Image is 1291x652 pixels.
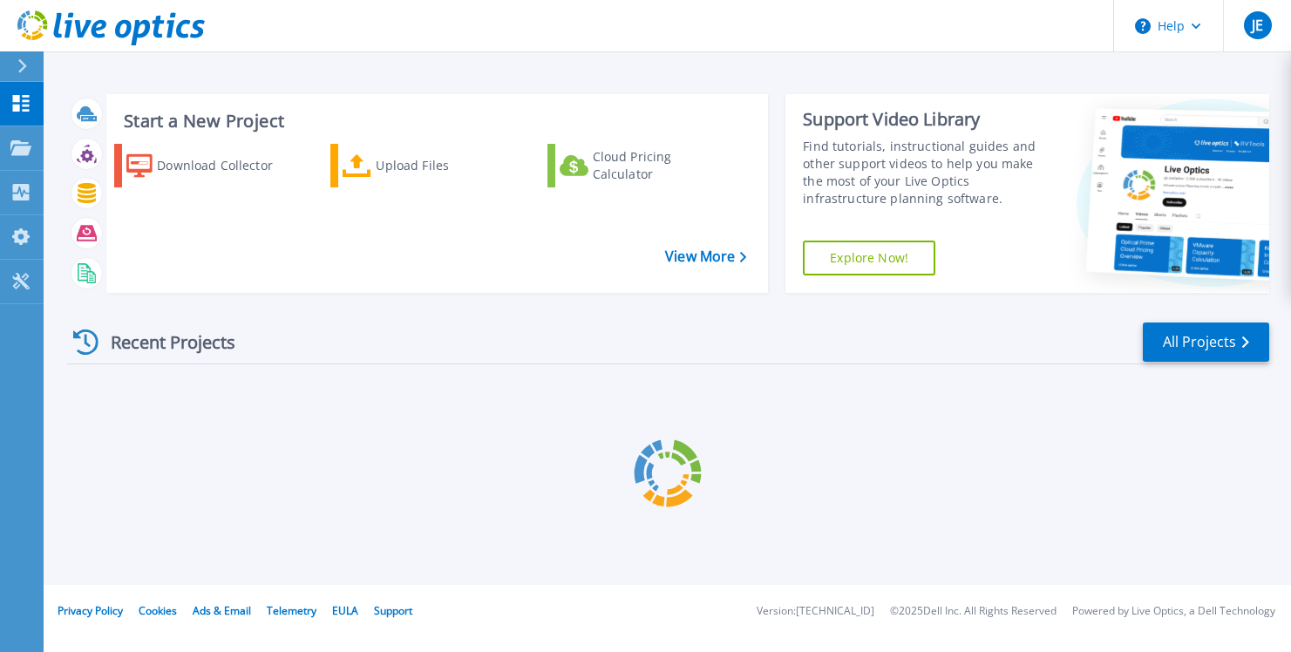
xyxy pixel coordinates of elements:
div: Recent Projects [67,321,259,363]
li: Powered by Live Optics, a Dell Technology [1072,606,1275,617]
li: Version: [TECHNICAL_ID] [757,606,874,617]
a: Support [374,603,412,618]
a: Upload Files [330,144,509,187]
a: View More [665,248,746,265]
a: Telemetry [267,603,316,618]
div: Find tutorials, instructional guides and other support videos to help you make the most of your L... [803,138,1045,207]
li: © 2025 Dell Inc. All Rights Reserved [890,606,1057,617]
span: JE [1252,18,1263,32]
a: Cloud Pricing Calculator [547,144,726,187]
a: EULA [332,603,358,618]
a: Ads & Email [193,603,251,618]
div: Support Video Library [803,108,1045,131]
div: Download Collector [157,148,289,183]
div: Upload Files [376,148,505,183]
a: All Projects [1143,323,1269,362]
a: Cookies [139,603,177,618]
h3: Start a New Project [124,112,745,131]
div: Cloud Pricing Calculator [593,148,722,183]
a: Download Collector [114,144,293,187]
a: Privacy Policy [58,603,123,618]
a: Explore Now! [803,241,935,275]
